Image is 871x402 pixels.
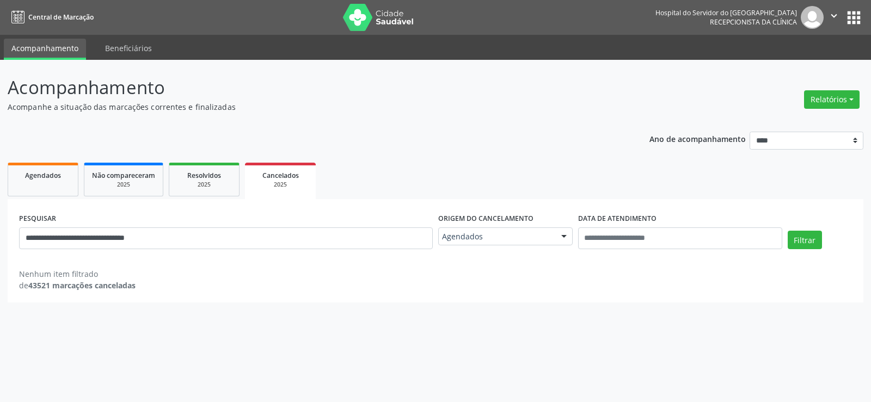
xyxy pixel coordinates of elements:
button: Filtrar [788,231,822,249]
button: Relatórios [804,90,860,109]
span: Cancelados [262,171,299,180]
button:  [824,6,844,29]
div: 2025 [92,181,155,189]
div: 2025 [177,181,231,189]
label: Origem do cancelamento [438,211,533,227]
a: Central de Marcação [8,8,94,26]
img: img [801,6,824,29]
div: Nenhum item filtrado [19,268,136,280]
span: Central de Marcação [28,13,94,22]
div: Hospital do Servidor do [GEOGRAPHIC_DATA] [655,8,797,17]
p: Acompanhe a situação das marcações correntes e finalizadas [8,101,606,113]
p: Ano de acompanhamento [649,132,746,145]
button: apps [844,8,863,27]
div: 2025 [253,181,308,189]
div: de [19,280,136,291]
i:  [828,10,840,22]
span: Não compareceram [92,171,155,180]
label: PESQUISAR [19,211,56,227]
a: Beneficiários [97,39,160,58]
label: DATA DE ATENDIMENTO [578,211,657,227]
p: Acompanhamento [8,74,606,101]
span: Agendados [25,171,61,180]
span: Agendados [442,231,550,242]
span: Resolvidos [187,171,221,180]
span: Recepcionista da clínica [710,17,797,27]
strong: 43521 marcações canceladas [28,280,136,290]
a: Acompanhamento [4,39,86,60]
